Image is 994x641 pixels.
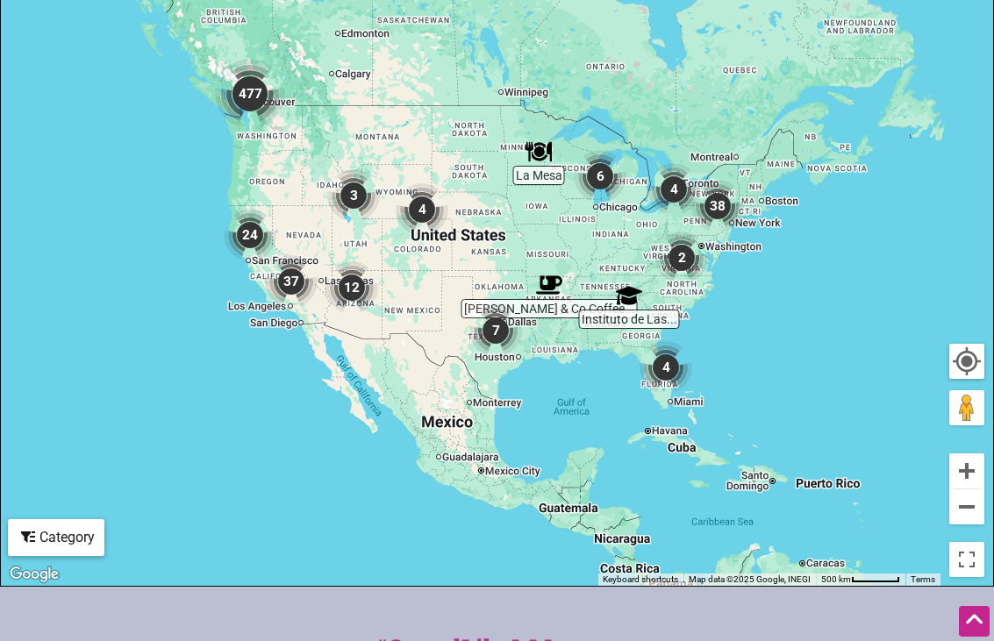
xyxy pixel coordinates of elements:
[821,574,851,584] span: 500 km
[5,563,63,586] img: Google
[469,304,522,357] div: 7
[640,341,692,394] div: 4
[959,606,990,637] div: Scroll Back to Top
[616,282,642,309] div: Instituto de Las Américas
[396,183,448,236] div: 4
[911,574,935,584] a: Terms
[948,540,985,578] button: Toggle fullscreen view
[949,390,984,425] button: Drag Pegman onto the map to open Street View
[949,344,984,379] button: Your Location
[574,150,626,203] div: 6
[816,573,905,586] button: Map Scale: 500 km per 52 pixels
[526,139,552,165] div: La Mesa
[949,453,984,488] button: Zoom in
[10,521,103,554] div: Category
[647,163,700,216] div: 4
[5,563,63,586] a: Open this area in Google Maps (opens a new window)
[327,169,380,222] div: 3
[215,59,285,129] div: 477
[655,231,708,284] div: 2
[224,209,276,261] div: 24
[691,180,744,232] div: 38
[265,255,318,308] div: 37
[325,261,378,314] div: 12
[689,574,811,584] span: Map data ©2025 Google, INEGI
[536,272,562,298] div: Fidel & Co Coffee Roasters
[603,573,678,586] button: Keyboard shortcuts
[949,489,984,524] button: Zoom out
[8,519,104,556] div: Filter by category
